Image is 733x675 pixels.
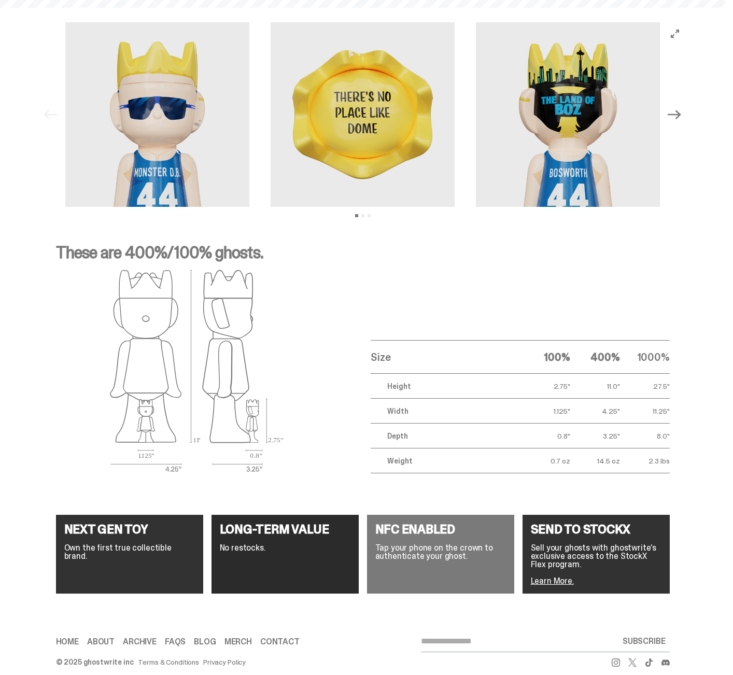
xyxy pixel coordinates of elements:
[520,448,570,473] td: 0.7 oz
[87,638,115,646] a: About
[531,575,574,586] a: Learn More.
[138,658,199,666] a: Terms & Conditions
[570,448,620,473] td: 14.5 oz
[520,374,570,399] td: 2.75"
[620,448,670,473] td: 2.3 lbs
[220,544,350,552] p: No restocks.
[476,22,660,207] img: Land_of_Boz_Media_Gallery_3.png
[64,544,195,560] p: Own the first true collectible brand.
[371,399,520,424] td: Width
[375,523,506,536] h4: NFC ENABLED
[220,523,350,536] h4: LONG-TERM VALUE
[56,244,670,269] p: These are 400%/100% ghosts.
[618,631,670,652] button: SUBSCRIBE
[570,374,620,399] td: 11.0"
[194,638,216,646] a: Blog
[260,638,300,646] a: Contact
[620,424,670,448] td: 8.0"
[620,374,670,399] td: 27.5"
[664,103,686,126] button: Next
[531,523,661,536] h4: SEND TO STOCKX
[570,424,620,448] td: 3.25"
[271,22,455,207] img: Land_of_Boz_Media_Gallery_6.png
[355,214,358,217] button: View slide 1
[520,341,570,374] th: 100%
[371,374,520,399] td: Height
[371,341,520,374] th: Size
[570,399,620,424] td: 4.25"
[203,658,246,666] a: Privacy Policy
[520,424,570,448] td: 0.8"
[570,341,620,374] th: 400%
[56,638,79,646] a: Home
[110,269,284,473] img: ghost outlines spec
[224,638,252,646] a: Merch
[371,424,520,448] td: Depth
[123,638,157,646] a: Archive
[65,22,250,207] img: Land_of_Boz_Media_Gallery_1.png
[520,399,570,424] td: 1.125"
[531,544,661,569] p: Sell your ghosts with ghostwrite’s exclusive access to the StockX Flex program.
[56,658,134,666] div: © 2025 ghostwrite inc
[375,544,506,560] p: Tap your phone on the crown to authenticate your ghost.
[165,638,186,646] a: FAQs
[368,214,371,217] button: View slide 3
[361,214,364,217] button: View slide 2
[64,523,195,536] h4: NEXT GEN TOY
[620,399,670,424] td: 11.25"
[620,341,670,374] th: 1000%
[669,27,681,40] button: View full-screen
[371,448,520,473] td: Weight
